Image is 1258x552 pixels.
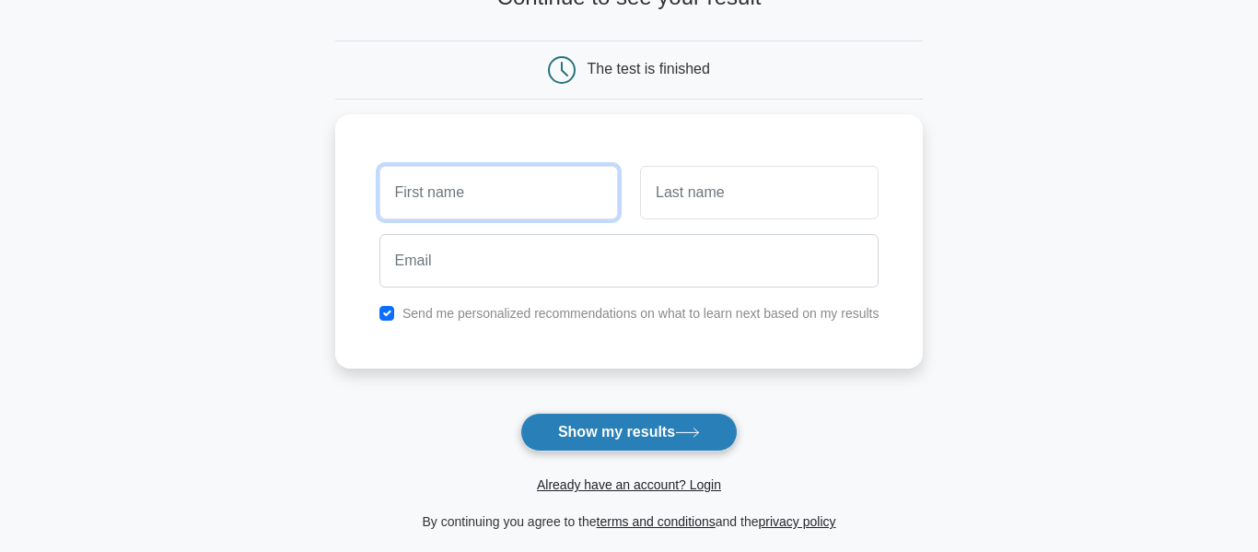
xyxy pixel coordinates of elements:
label: Send me personalized recommendations on what to learn next based on my results [402,306,879,321]
input: First name [379,166,618,219]
button: Show my results [520,413,738,452]
a: terms and conditions [597,514,716,529]
div: The test is finished [588,61,710,76]
input: Last name [640,166,879,219]
a: Already have an account? Login [537,477,721,492]
input: Email [379,234,879,288]
div: By continuing you agree to the and the [324,511,935,533]
a: privacy policy [759,514,836,529]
